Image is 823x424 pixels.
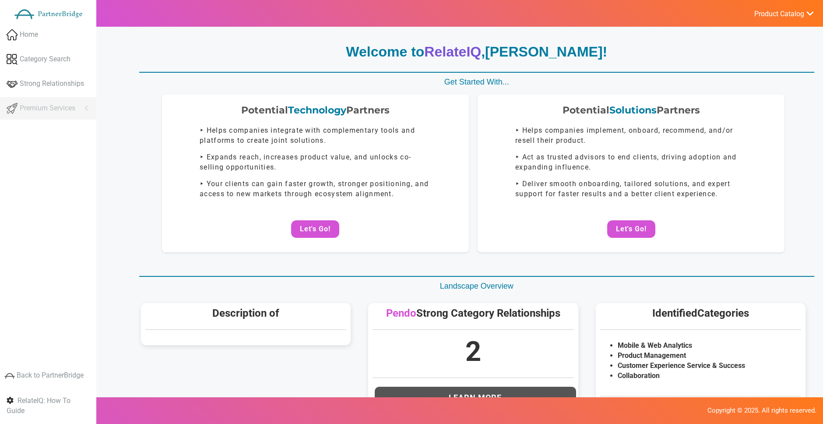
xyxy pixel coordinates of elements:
[486,103,776,117] div: Potential Partners
[7,396,70,415] span: RelateIQ: How To Guide
[754,10,804,18] span: Product Catalog
[444,78,509,86] span: Get Started With...
[465,336,481,367] span: 2
[515,152,747,173] p: ‣ Act as trusted advisors to end clients, driving adoption and expanding influence.
[607,220,655,238] button: Let's Go!
[7,406,816,415] p: Copyright © 2025. All rights reserved.
[386,307,416,319] span: Pendo
[171,103,460,117] div: Potential Partners
[291,220,339,238] button: Let's Go!
[20,30,38,40] span: Home
[346,44,607,60] strong: Welcome to , !
[618,341,801,351] li: Mobile & Web Analytics
[515,179,747,199] p: ‣ Deliver smooth onboarding, tailored solutions, and expert support for faster results and a bett...
[375,387,576,409] button: Learn More
[200,179,431,199] p: ‣ Your clients can gain faster growth, stronger positioning, and access to new markets through ec...
[745,7,814,19] a: Product Catalog
[424,44,481,60] span: RelateIQ
[600,307,801,319] h5: Identified Categories
[618,371,801,381] li: Collaboration
[515,126,747,146] p: ‣ Helps companies implement, onboard, recommend, and/or resell their product.
[485,44,602,60] span: [PERSON_NAME]
[288,104,346,116] span: Technology
[200,152,431,173] p: ‣ Expands reach, increases product value, and unlocks co-selling opportunities.
[17,371,84,380] span: Back to PartnerBridge
[373,307,573,319] h5: Strong Category Relationships
[145,307,346,319] h5: Description of
[440,282,513,290] span: Landscape Overview
[20,54,70,64] span: Category Search
[4,371,15,381] img: greyIcon.png
[200,126,431,146] p: ‣ Helps companies integrate with complementary tools and platforms to create joint solutions.
[20,79,84,89] span: Strong Relationships
[609,104,657,116] span: Solutions
[618,361,801,371] li: Customer Experience Service & Success
[618,351,801,361] li: Product Management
